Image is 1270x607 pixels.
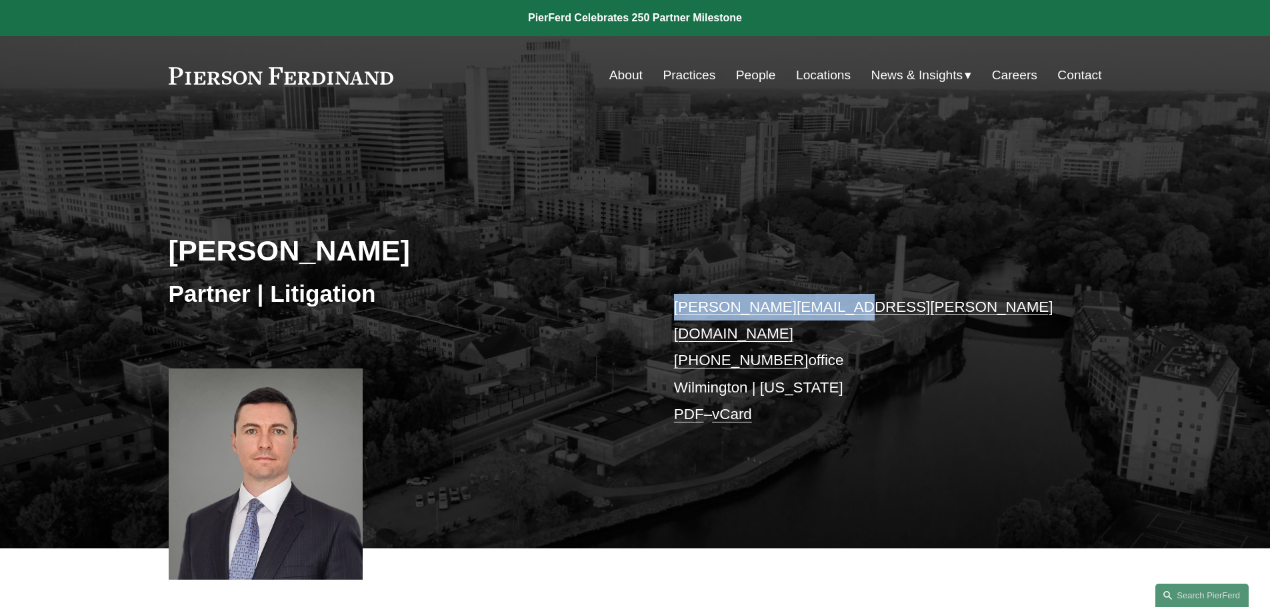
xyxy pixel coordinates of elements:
[736,63,776,88] a: People
[674,294,1063,428] p: office Wilmington | [US_STATE] –
[674,352,809,368] a: [PHONE_NUMBER]
[663,63,715,88] a: Practices
[871,64,963,87] span: News & Insights
[674,406,704,422] a: PDF
[712,406,752,422] a: vCard
[674,299,1053,342] a: [PERSON_NAME][EMAIL_ADDRESS][PERSON_NAME][DOMAIN_NAME]
[1057,63,1101,88] a: Contact
[796,63,851,88] a: Locations
[1155,584,1249,607] a: Search this site
[992,63,1037,88] a: Careers
[609,63,643,88] a: About
[871,63,972,88] a: folder dropdown
[169,279,635,308] h3: Partner | Litigation
[169,233,635,268] h2: [PERSON_NAME]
